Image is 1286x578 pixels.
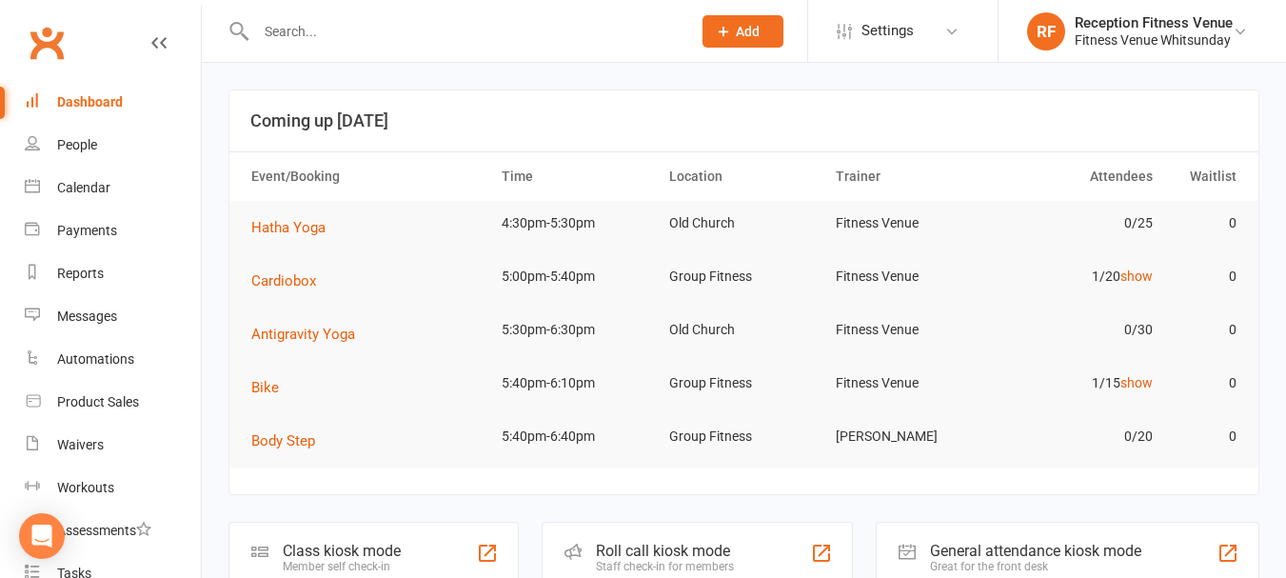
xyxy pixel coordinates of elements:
[283,560,401,573] div: Member self check-in
[251,272,316,289] span: Cardiobox
[23,19,70,67] a: Clubworx
[596,542,734,560] div: Roll call kiosk mode
[827,201,995,246] td: Fitness Venue
[930,542,1141,560] div: General attendance kiosk mode
[930,560,1141,573] div: Great for the front desk
[57,137,97,152] div: People
[1161,361,1245,406] td: 0
[251,326,355,343] span: Antigravity Yoga
[25,81,201,124] a: Dashboard
[1075,14,1233,31] div: Reception Fitness Venue
[57,266,104,281] div: Reports
[995,414,1162,459] td: 0/20
[25,295,201,338] a: Messages
[251,379,279,396] span: Bike
[25,381,201,424] a: Product Sales
[1161,414,1245,459] td: 0
[493,308,661,352] td: 5:30pm-6:30pm
[493,414,661,459] td: 5:40pm-6:40pm
[493,152,661,201] th: Time
[25,509,201,552] a: Assessments
[702,15,783,48] button: Add
[827,414,995,459] td: [PERSON_NAME]
[251,216,339,239] button: Hatha Yoga
[1161,201,1245,246] td: 0
[57,523,151,538] div: Assessments
[1161,308,1245,352] td: 0
[995,308,1162,352] td: 0/30
[1120,269,1153,284] a: show
[736,24,760,39] span: Add
[25,209,201,252] a: Payments
[995,361,1162,406] td: 1/15
[251,432,315,449] span: Body Step
[251,269,329,292] button: Cardiobox
[827,361,995,406] td: Fitness Venue
[1027,12,1065,50] div: RF
[861,10,914,52] span: Settings
[250,111,1237,130] h3: Coming up [DATE]
[250,18,678,45] input: Search...
[827,254,995,299] td: Fitness Venue
[251,323,368,346] button: Antigravity Yoga
[57,480,114,495] div: Workouts
[661,152,828,201] th: Location
[251,219,326,236] span: Hatha Yoga
[25,252,201,295] a: Reports
[57,94,123,110] div: Dashboard
[661,361,828,406] td: Group Fitness
[493,361,661,406] td: 5:40pm-6:10pm
[19,513,65,559] div: Open Intercom Messenger
[25,124,201,167] a: People
[995,254,1162,299] td: 1/20
[1120,375,1153,390] a: show
[1161,152,1245,201] th: Waitlist
[243,152,493,201] th: Event/Booking
[995,201,1162,246] td: 0/25
[57,180,110,195] div: Calendar
[25,338,201,381] a: Automations
[57,309,117,324] div: Messages
[661,308,828,352] td: Old Church
[1075,31,1233,49] div: Fitness Venue Whitsunday
[57,437,104,452] div: Waivers
[25,167,201,209] a: Calendar
[251,376,292,399] button: Bike
[57,394,139,409] div: Product Sales
[25,424,201,467] a: Waivers
[827,308,995,352] td: Fitness Venue
[493,254,661,299] td: 5:00pm-5:40pm
[827,152,995,201] th: Trainer
[661,201,828,246] td: Old Church
[596,560,734,573] div: Staff check-in for members
[1161,254,1245,299] td: 0
[57,223,117,238] div: Payments
[57,351,134,367] div: Automations
[493,201,661,246] td: 4:30pm-5:30pm
[25,467,201,509] a: Workouts
[283,542,401,560] div: Class kiosk mode
[661,414,828,459] td: Group Fitness
[251,429,328,452] button: Body Step
[661,254,828,299] td: Group Fitness
[995,152,1162,201] th: Attendees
